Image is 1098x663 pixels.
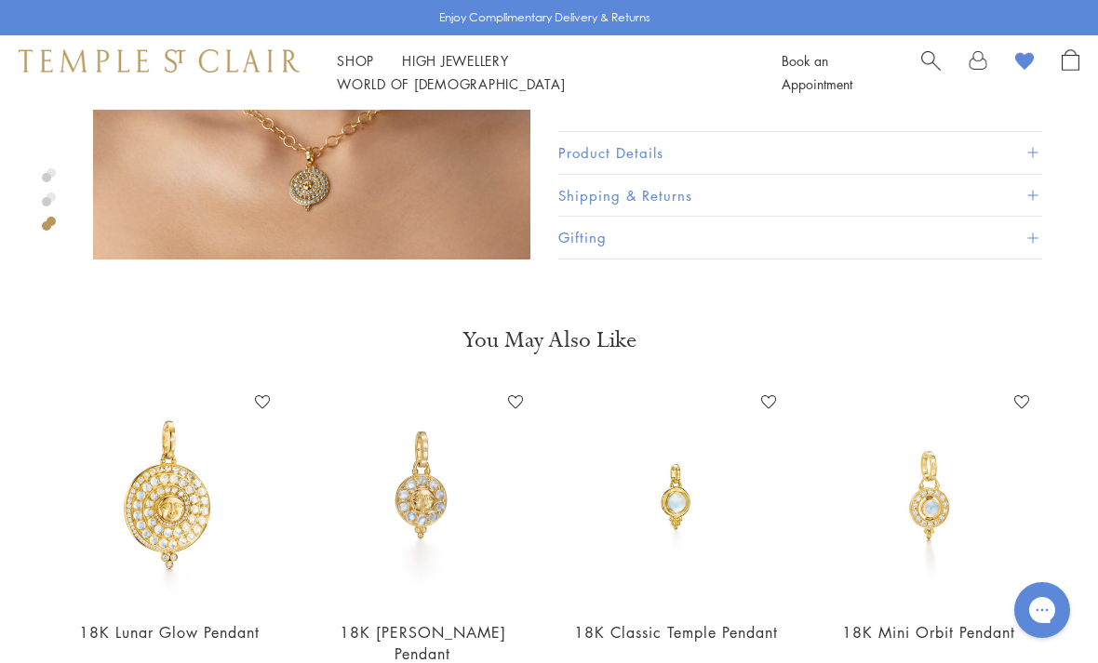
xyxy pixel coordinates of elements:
[79,622,260,643] a: 18K Lunar Glow Pendant
[402,51,509,70] a: High JewelleryHigh Jewellery
[439,8,650,27] p: Enjoy Complimentary Delivery & Returns
[74,325,1024,355] h3: You May Also Like
[558,217,1042,259] button: Gifting
[47,164,56,241] div: Product gallery navigation
[558,132,1042,174] button: Product Details
[337,74,565,93] a: World of [DEMOGRAPHIC_DATA]World of [DEMOGRAPHIC_DATA]
[921,49,941,96] a: Search
[337,51,374,70] a: ShopShop
[568,388,783,603] img: 18K Classic Temple Pendant
[19,49,300,72] img: Temple St. Clair
[782,51,852,93] a: Book an Appointment
[337,49,740,96] nav: Main navigation
[558,175,1042,217] button: Shipping & Returns
[574,622,778,643] a: 18K Classic Temple Pendant
[1062,49,1079,96] a: Open Shopping Bag
[842,622,1015,643] a: 18K Mini Orbit Pendant
[1005,576,1079,644] iframe: Gorgias live chat messenger
[315,388,530,603] img: P34861-LUNAHABM
[821,388,1037,603] img: 18K Mini Orbit Pendant
[1015,49,1034,77] a: View Wishlist
[61,388,277,603] img: 18K Lunar Glow Pendant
